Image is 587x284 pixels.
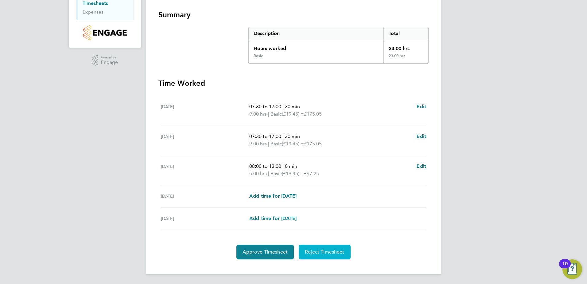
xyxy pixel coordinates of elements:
a: Powered byEngage [92,55,118,67]
a: Edit [417,103,426,110]
span: Basic [270,140,282,148]
span: £175.05 [304,141,322,147]
span: 07:30 to 17:00 [249,104,281,109]
span: Add time for [DATE] [249,215,297,221]
span: Basic [270,170,282,177]
div: [DATE] [161,133,249,148]
a: Go to home page [76,25,134,40]
span: Powered by [101,55,118,60]
a: Add time for [DATE] [249,215,297,222]
div: Basic [254,53,263,58]
button: Reject Timesheet [299,245,351,259]
div: 23.00 hrs [383,53,428,63]
h3: Time Worked [158,78,429,88]
span: 5.00 hrs [249,171,267,176]
span: 30 min [285,133,300,139]
span: Add time for [DATE] [249,193,297,199]
span: | [282,163,284,169]
span: 0 min [285,163,297,169]
a: Add time for [DATE] [249,192,297,200]
button: Approve Timesheet [236,245,294,259]
span: 07:30 to 17:00 [249,133,281,139]
div: [DATE] [161,192,249,200]
span: £175.05 [304,111,322,117]
div: [DATE] [161,163,249,177]
span: | [268,111,269,117]
div: Summary [248,27,429,64]
div: [DATE] [161,215,249,222]
span: (£19.45) = [282,141,304,147]
span: Reject Timesheet [305,249,344,255]
span: 08:00 to 13:00 [249,163,281,169]
a: Timesheets [83,0,108,6]
span: | [268,171,269,176]
span: (£19.45) = [282,171,304,176]
h3: Summary [158,10,429,20]
span: 9.00 hrs [249,111,267,117]
span: Edit [417,104,426,109]
a: Expenses [83,9,103,15]
img: countryside-properties-logo-retina.png [83,25,126,40]
span: Edit [417,163,426,169]
span: Basic [270,110,282,118]
div: Description [249,27,383,40]
button: Open Resource Center, 10 new notifications [562,259,582,279]
section: Timesheet [158,10,429,259]
span: | [282,104,284,109]
div: [DATE] [161,103,249,118]
div: Total [383,27,428,40]
span: | [282,133,284,139]
div: Hours worked [249,40,383,53]
div: 10 [562,264,568,272]
a: Edit [417,133,426,140]
a: Edit [417,163,426,170]
div: 23.00 hrs [383,40,428,53]
span: £97.25 [304,171,319,176]
span: 30 min [285,104,300,109]
span: Approve Timesheet [243,249,288,255]
span: | [268,141,269,147]
span: (£19.45) = [282,111,304,117]
span: 9.00 hrs [249,141,267,147]
span: Engage [101,60,118,65]
span: Edit [417,133,426,139]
